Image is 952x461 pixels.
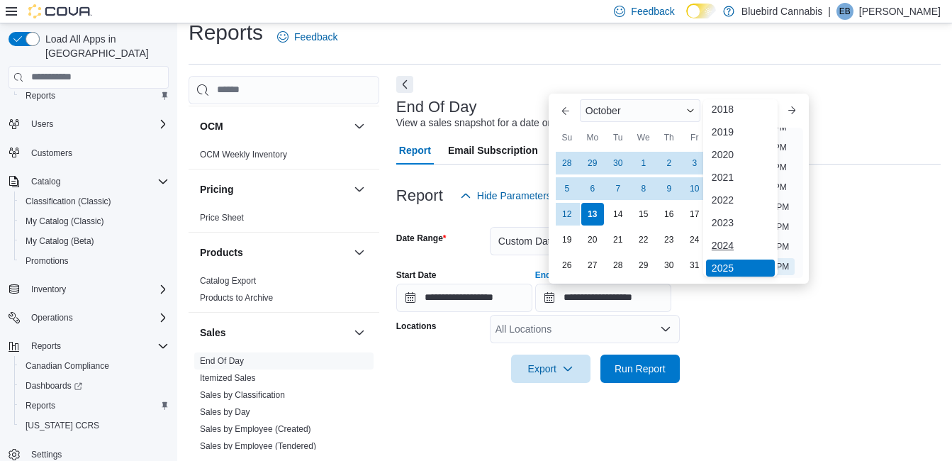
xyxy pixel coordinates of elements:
div: 2022 [706,191,775,209]
button: My Catalog (Beta) [14,231,174,251]
div: Tu [607,126,629,149]
span: Sales by Day [200,406,250,418]
span: Reports [26,338,169,355]
div: day-24 [683,228,706,251]
div: day-8 [632,177,655,200]
div: Su [556,126,578,149]
button: Previous Month [554,99,577,122]
button: OCM [200,119,348,133]
a: [US_STATE] CCRS [20,417,105,434]
span: Customers [26,144,169,162]
button: Classification (Classic) [14,191,174,211]
div: day-29 [581,152,604,174]
a: Feedback [271,23,343,51]
a: Itemized Sales [200,373,256,383]
div: Pricing [189,209,379,232]
p: Bluebird Cannabis [741,3,822,20]
span: Customers [31,148,72,159]
a: OCM Weekly Inventory [200,150,287,160]
a: Customers [26,145,78,162]
span: Inventory [31,284,66,295]
span: Sales by Employee (Tendered) [200,440,316,452]
button: Export [511,355,590,383]
p: [PERSON_NAME] [859,3,941,20]
button: OCM [351,118,368,135]
span: My Catalog (Classic) [20,213,169,230]
div: 2019 [706,123,775,140]
span: Reports [26,90,55,101]
a: Reports [20,397,61,414]
span: Price Sheet [200,212,244,223]
span: Promotions [26,255,69,267]
img: Cova [28,4,92,18]
div: day-5 [556,177,578,200]
button: Users [26,116,59,133]
div: day-17 [683,203,706,226]
button: Promotions [14,251,174,271]
div: day-16 [658,203,681,226]
div: day-26 [556,254,578,277]
span: Canadian Compliance [26,360,109,372]
button: Open list of options [660,323,671,335]
button: Canadian Compliance [14,356,174,376]
div: Mo [581,126,604,149]
div: 2021 [706,169,775,186]
a: Classification (Classic) [20,193,117,210]
span: Operations [31,312,73,323]
span: Catalog Export [200,275,256,287]
span: My Catalog (Beta) [26,235,94,247]
div: day-12 [556,203,578,226]
span: Products to Archive [200,292,273,304]
div: day-29 [632,254,655,277]
button: Next month [780,99,803,122]
span: Report [399,136,431,165]
span: OCM Weekly Inventory [200,149,287,160]
h3: End Of Day [396,99,477,116]
span: Sales by Employee (Created) [200,423,311,435]
button: My Catalog (Classic) [14,211,174,231]
button: Operations [3,308,174,328]
div: Button. Open the month selector. October is currently selected. [580,99,700,122]
div: Fr [683,126,706,149]
label: Date Range [396,233,447,244]
h3: Pricing [200,182,233,196]
span: Operations [26,309,169,326]
div: We [632,126,655,149]
a: Sales by Employee (Created) [200,424,311,434]
span: Reports [20,397,169,414]
span: Reports [31,340,61,352]
span: Email Subscription [448,136,538,165]
a: End Of Day [200,356,244,366]
span: Dashboards [20,377,169,394]
span: End Of Day [200,355,244,367]
button: Pricing [351,181,368,198]
div: day-14 [607,203,629,226]
button: [US_STATE] CCRS [14,416,174,435]
span: Users [31,118,53,130]
div: day-9 [658,177,681,200]
button: Products [351,244,368,261]
button: Sales [200,326,348,340]
span: [US_STATE] CCRS [26,420,99,431]
div: 2018 [706,101,775,118]
input: Press the down key to enter a popover containing a calendar. Press the escape key to close the po... [535,284,671,312]
a: Products to Archive [200,293,273,303]
h3: Products [200,245,243,260]
button: Catalog [3,172,174,191]
h1: Reports [189,18,263,47]
span: Dashboards [26,380,82,391]
div: day-28 [556,152,578,174]
span: October [586,105,621,116]
div: 2024 [706,237,775,254]
span: Reports [20,87,169,104]
span: Inventory [26,281,169,298]
label: Locations [396,321,437,332]
span: Hide Parameters [477,189,551,203]
div: October, 2025 [554,150,733,278]
a: Sales by Employee (Tendered) [200,441,316,451]
button: Hide Parameters [454,182,557,210]
button: Run Report [600,355,680,383]
span: Catalog [31,176,60,187]
div: day-1 [632,152,655,174]
a: Reports [20,87,61,104]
